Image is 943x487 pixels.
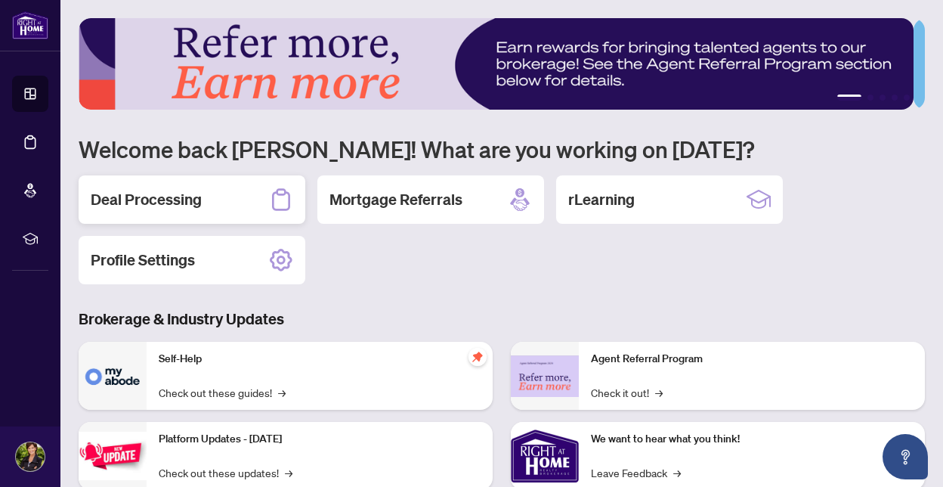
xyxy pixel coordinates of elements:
[79,342,147,410] img: Self-Help
[159,464,292,481] a: Check out these updates!→
[568,189,635,210] h2: rLearning
[12,11,48,39] img: logo
[673,464,681,481] span: →
[880,95,886,101] button: 3
[883,434,928,479] button: Open asap
[285,464,292,481] span: →
[511,355,579,397] img: Agent Referral Program
[655,384,663,401] span: →
[278,384,286,401] span: →
[159,351,481,368] p: Self-Help
[867,95,873,101] button: 2
[159,384,286,401] a: Check out these guides!→
[16,442,45,471] img: Profile Icon
[91,189,202,210] h2: Deal Processing
[591,351,913,368] p: Agent Referral Program
[591,464,681,481] a: Leave Feedback→
[837,95,861,101] button: 1
[591,384,663,401] a: Check it out!→
[91,250,195,271] h2: Profile Settings
[904,95,910,101] button: 5
[591,431,913,448] p: We want to hear what you think!
[159,431,481,448] p: Platform Updates - [DATE]
[329,189,462,210] h2: Mortgage Referrals
[79,432,147,479] img: Platform Updates - July 21, 2025
[79,135,925,163] h1: Welcome back [PERSON_NAME]! What are you working on [DATE]?
[468,348,487,366] span: pushpin
[892,95,898,101] button: 4
[79,18,914,110] img: Slide 0
[79,309,925,330] h3: Brokerage & Industry Updates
